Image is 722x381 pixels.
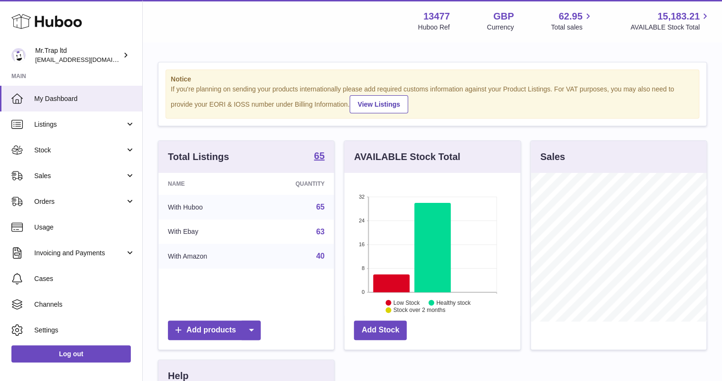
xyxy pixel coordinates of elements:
[423,10,450,23] strong: 13477
[359,218,365,223] text: 24
[359,241,365,247] text: 16
[354,150,460,163] h3: AVAILABLE Stock Total
[168,150,229,163] h3: Total Listings
[34,171,125,180] span: Sales
[362,289,365,295] text: 0
[350,95,408,113] a: View Listings
[540,150,565,163] h3: Sales
[34,274,135,283] span: Cases
[34,249,125,258] span: Invoicing and Payments
[168,321,261,340] a: Add products
[493,10,514,23] strong: GBP
[34,94,135,103] span: My Dashboard
[551,10,593,32] a: 62.95 Total sales
[558,10,582,23] span: 62.95
[158,220,254,244] td: With Ebay
[316,252,325,260] a: 40
[158,195,254,220] td: With Huboo
[657,10,700,23] span: 15,183.21
[11,345,131,362] a: Log out
[34,300,135,309] span: Channels
[34,146,125,155] span: Stock
[354,321,407,340] a: Add Stock
[34,197,125,206] span: Orders
[171,75,694,84] strong: Notice
[314,151,324,162] a: 65
[359,194,365,200] text: 32
[314,151,324,160] strong: 65
[158,173,254,195] th: Name
[34,120,125,129] span: Listings
[418,23,450,32] div: Huboo Ref
[630,23,711,32] span: AVAILABLE Stock Total
[436,299,471,306] text: Healthy stock
[487,23,514,32] div: Currency
[254,173,334,195] th: Quantity
[158,244,254,269] td: With Amazon
[393,307,445,313] text: Stock over 2 months
[11,48,26,62] img: office@grabacz.eu
[630,10,711,32] a: 15,183.21 AVAILABLE Stock Total
[551,23,593,32] span: Total sales
[34,223,135,232] span: Usage
[393,299,420,306] text: Low Stock
[362,265,365,271] text: 8
[35,46,121,64] div: Mr.Trap ltd
[34,326,135,335] span: Settings
[35,56,140,63] span: [EMAIL_ADDRESS][DOMAIN_NAME]
[316,228,325,236] a: 63
[171,85,694,113] div: If you're planning on sending your products internationally please add required customs informati...
[316,203,325,211] a: 65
